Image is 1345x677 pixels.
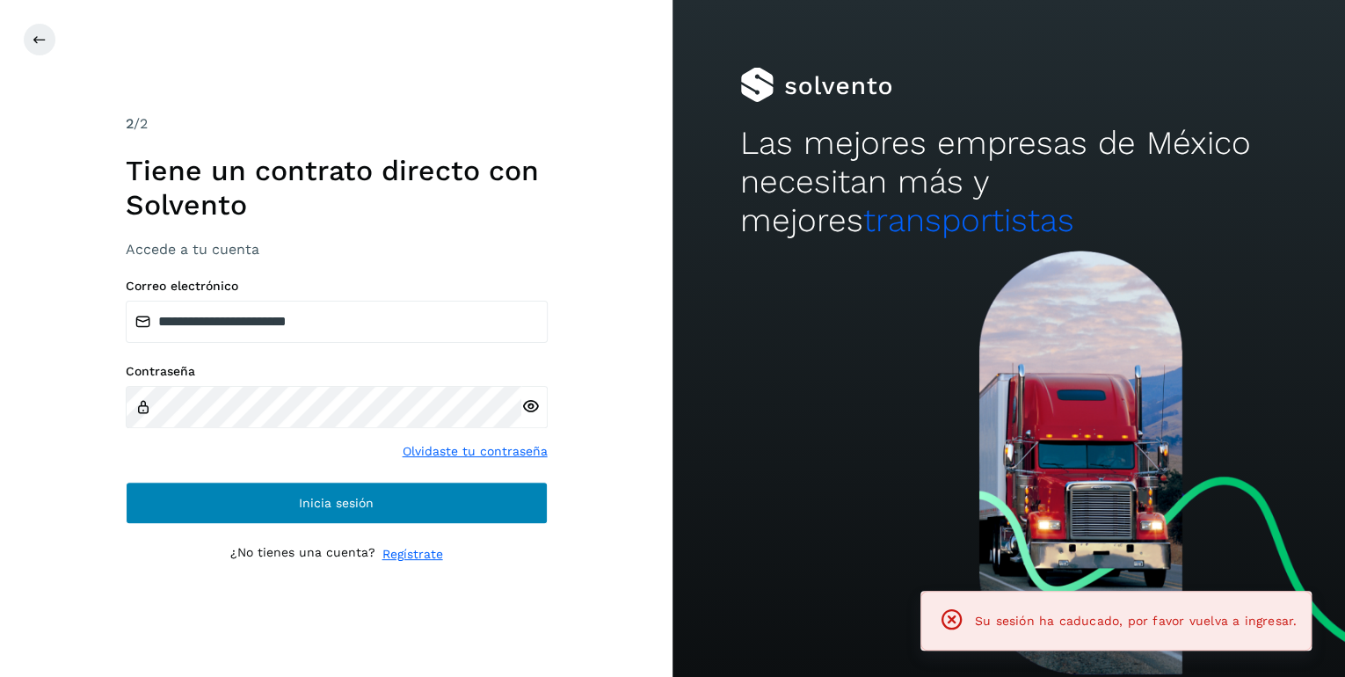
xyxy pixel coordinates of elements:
div: /2 [126,113,548,135]
button: Inicia sesión [126,482,548,524]
label: Correo electrónico [126,279,548,294]
h3: Accede a tu cuenta [126,241,548,258]
label: Contraseña [126,364,548,379]
a: Olvidaste tu contraseña [403,442,548,461]
span: transportistas [863,201,1074,239]
span: 2 [126,115,134,132]
h1: Tiene un contrato directo con Solvento [126,154,548,222]
p: ¿No tienes una cuenta? [230,545,375,564]
span: Inicia sesión [299,497,374,509]
span: Su sesión ha caducado, por favor vuelva a ingresar. [975,614,1297,628]
a: Regístrate [382,545,443,564]
h2: Las mejores empresas de México necesitan más y mejores [740,124,1278,241]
